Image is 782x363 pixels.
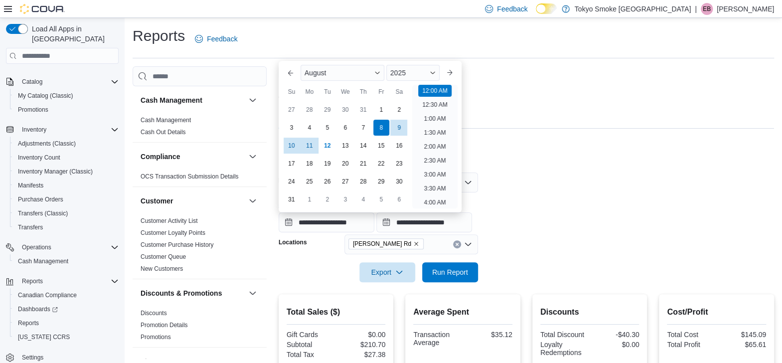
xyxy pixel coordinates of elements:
button: Previous Month [283,65,299,81]
div: Ebrahim Badsha [701,3,713,15]
button: [US_STATE] CCRS [10,330,123,344]
a: Cash Management [141,117,191,124]
span: Catalog [22,78,42,86]
div: day-4 [302,120,317,136]
span: Catalog [18,76,119,88]
div: August, 2025 [283,101,408,208]
button: Promotions [10,103,123,117]
span: Export [365,262,409,282]
span: Cash Out Details [141,128,186,136]
button: Operations [18,241,55,253]
div: day-17 [284,156,300,172]
a: Purchase Orders [14,193,67,205]
span: Customer Queue [141,253,186,261]
ul: Time [412,85,458,208]
a: My Catalog (Classic) [14,90,77,102]
span: Canadian Compliance [18,291,77,299]
h2: Total Sales ($) [287,306,386,318]
span: New Customers [141,265,183,273]
li: 3:30 AM [420,182,450,194]
li: 1:30 AM [420,127,450,139]
span: Manifests [14,180,119,191]
div: $210.70 [338,341,385,349]
button: Cash Management [10,254,123,268]
button: Discounts & Promotions [247,287,259,299]
span: My Catalog (Classic) [18,92,73,100]
h3: Customer [141,196,173,206]
div: day-3 [284,120,300,136]
li: 2:30 AM [420,155,450,167]
button: Compliance [141,152,245,162]
li: 2:00 AM [420,141,450,153]
h3: Cash Management [141,95,202,105]
input: Press the down key to open a popover containing a calendar. [376,212,472,232]
span: Customer Loyalty Points [141,229,205,237]
div: Total Discount [540,331,588,339]
a: Cash Out Details [141,129,186,136]
a: Customer Queue [141,253,186,260]
div: day-24 [284,174,300,189]
button: Inventory Count [10,151,123,165]
a: Reports [14,317,43,329]
a: Promotions [14,104,52,116]
a: Promotions [141,334,171,341]
span: Operations [18,241,119,253]
span: Promotions [141,333,171,341]
span: Barrie Essa Rd [348,238,424,249]
p: [PERSON_NAME] [717,3,774,15]
div: Compliance [133,171,267,186]
label: Locations [279,238,307,246]
span: Inventory Manager (Classic) [14,166,119,178]
div: $0.00 [338,331,385,339]
div: day-4 [355,191,371,207]
button: Cash Management [247,94,259,106]
button: Export [359,262,415,282]
div: day-3 [337,191,353,207]
span: EB [703,3,711,15]
div: day-18 [302,156,317,172]
div: day-21 [355,156,371,172]
div: day-22 [373,156,389,172]
div: day-19 [319,156,335,172]
a: Adjustments (Classic) [14,138,80,150]
button: Discounts & Promotions [141,288,245,298]
button: Next month [442,65,458,81]
button: Canadian Compliance [10,288,123,302]
button: Customer [247,195,259,207]
div: day-29 [319,102,335,118]
input: Dark Mode [536,3,557,14]
div: day-31 [355,102,371,118]
div: day-14 [355,138,371,154]
span: Inventory [22,126,46,134]
li: 1:00 AM [420,113,450,125]
span: Manifests [18,181,43,189]
div: Total Tax [287,351,334,359]
div: day-27 [284,102,300,118]
span: Adjustments (Classic) [14,138,119,150]
div: Button. Open the year selector. 2025 is currently selected. [386,65,440,81]
div: $65.61 [719,341,766,349]
div: day-5 [319,120,335,136]
div: Discounts & Promotions [133,307,267,347]
div: day-25 [302,174,317,189]
span: Reports [14,317,119,329]
a: Dashboards [10,302,123,316]
div: day-20 [337,156,353,172]
div: day-12 [319,138,335,154]
span: Dashboards [14,303,119,315]
span: Cash Management [14,255,119,267]
div: Button. Open the month selector. August is currently selected. [301,65,384,81]
span: [US_STATE] CCRS [18,333,70,341]
span: Feedback [207,34,237,44]
span: Dashboards [18,305,58,313]
a: Canadian Compliance [14,289,81,301]
div: day-9 [391,120,407,136]
div: day-6 [337,120,353,136]
button: Open list of options [464,240,472,248]
button: Inventory [18,124,50,136]
div: Transaction Average [413,331,461,347]
button: Reports [2,274,123,288]
div: day-27 [337,174,353,189]
span: Cash Management [18,257,68,265]
span: Transfers [14,221,119,233]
